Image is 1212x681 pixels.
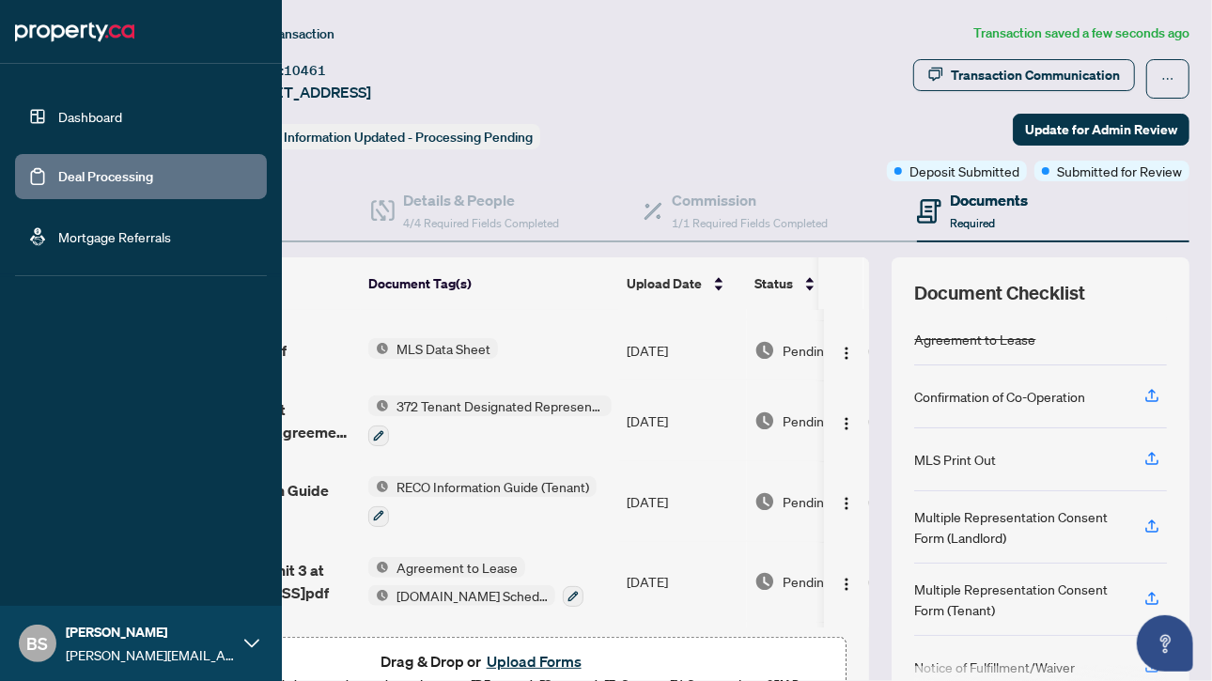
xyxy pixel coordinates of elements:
[404,216,560,230] span: 4/4 Required Fields Completed
[914,386,1085,407] div: Confirmation of Co-Operation
[368,557,389,578] img: Status Icon
[1137,615,1193,672] button: Open asap
[627,273,702,294] span: Upload Date
[914,579,1122,620] div: Multiple Representation Consent Form (Tenant)
[389,395,612,416] span: 372 Tenant Designated Representation Agreement with Company Schedule A
[914,506,1122,548] div: Multiple Representation Consent Form (Landlord)
[754,571,775,592] img: Document Status
[234,25,334,42] span: View Transaction
[914,329,1035,349] div: Agreement to Lease
[672,216,828,230] span: 1/1 Required Fields Completed
[368,338,498,359] button: Status IconMLS Data Sheet
[389,557,525,578] span: Agreement to Lease
[831,487,862,517] button: Logo
[619,320,747,380] td: [DATE]
[368,476,597,527] button: Status IconRECO Information Guide (Tenant)
[233,81,371,103] span: [STREET_ADDRESS]
[368,395,389,416] img: Status Icon
[839,496,854,511] img: Logo
[754,491,775,512] img: Document Status
[914,657,1075,677] div: Notice of Fulfillment/Waiver
[747,257,907,310] th: Status
[1161,72,1174,85] span: ellipsis
[839,577,854,592] img: Logo
[754,273,793,294] span: Status
[973,23,1189,44] article: Transaction saved a few seconds ago
[1025,115,1177,145] span: Update for Admin Review
[913,59,1135,91] button: Transaction Communication
[619,461,747,542] td: [DATE]
[951,216,996,230] span: Required
[839,346,854,361] img: Logo
[66,622,235,642] span: [PERSON_NAME]
[368,395,612,446] button: Status Icon372 Tenant Designated Representation Agreement with Company Schedule A
[368,557,583,608] button: Status IconAgreement to LeaseStatus Icon[DOMAIN_NAME] Schedule B
[619,542,747,623] td: [DATE]
[58,168,153,185] a: Deal Processing
[619,257,747,310] th: Upload Date
[404,189,560,211] h4: Details & People
[831,566,862,596] button: Logo
[389,585,555,606] span: [DOMAIN_NAME] Schedule B
[783,340,877,361] span: Pending Review
[831,406,862,436] button: Logo
[1057,161,1182,181] span: Submitted for Review
[754,410,775,431] img: Document Status
[284,62,326,79] span: 10461
[233,124,540,149] div: Status:
[368,476,389,497] img: Status Icon
[15,17,134,47] img: logo
[951,60,1120,90] div: Transaction Communication
[951,189,1029,211] h4: Documents
[909,161,1019,181] span: Deposit Submitted
[284,129,533,146] span: Information Updated - Processing Pending
[58,108,122,125] a: Dashboard
[754,340,775,361] img: Document Status
[368,338,389,359] img: Status Icon
[361,257,619,310] th: Document Tag(s)
[914,449,996,470] div: MLS Print Out
[368,585,389,606] img: Status Icon
[1013,114,1189,146] button: Update for Admin Review
[619,380,747,461] td: [DATE]
[58,228,171,245] a: Mortgage Referrals
[389,338,498,359] span: MLS Data Sheet
[914,280,1085,306] span: Document Checklist
[831,335,862,365] button: Logo
[783,410,877,431] span: Pending Review
[66,644,235,665] span: [PERSON_NAME][EMAIL_ADDRESS][DOMAIN_NAME]
[783,571,877,592] span: Pending Review
[381,649,587,673] span: Drag & Drop or
[783,491,877,512] span: Pending Review
[481,649,587,673] button: Upload Forms
[839,416,854,431] img: Logo
[27,630,49,657] span: BS
[672,189,828,211] h4: Commission
[389,476,597,497] span: RECO Information Guide (Tenant)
